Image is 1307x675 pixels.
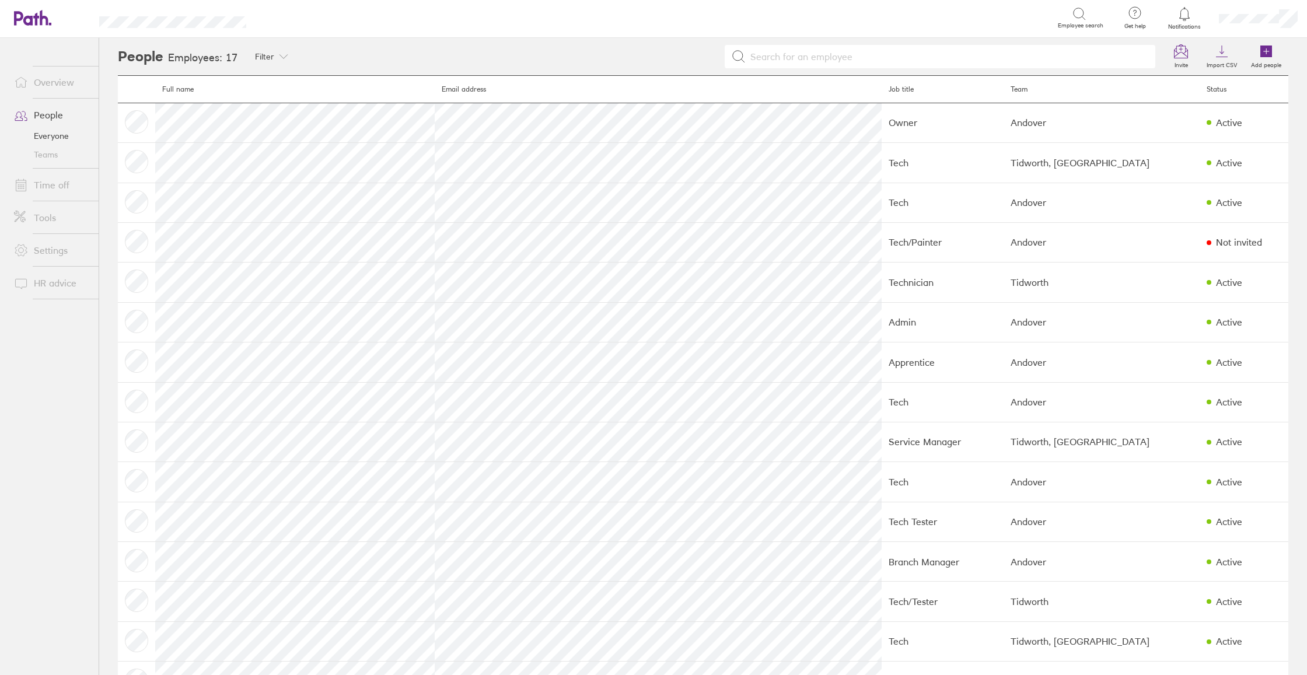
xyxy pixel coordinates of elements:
[1004,103,1199,142] td: Andover
[1216,636,1242,646] div: Active
[1244,38,1288,75] a: Add people
[1216,357,1242,368] div: Active
[882,382,1004,422] td: Tech
[5,71,99,94] a: Overview
[1166,23,1204,30] span: Notifications
[1004,143,1199,183] td: Tidworth, [GEOGRAPHIC_DATA]
[1216,158,1242,168] div: Active
[1216,477,1242,487] div: Active
[882,183,1004,222] td: Tech
[168,52,237,64] h3: Employees: 17
[1162,38,1200,75] a: Invite
[1216,516,1242,527] div: Active
[5,271,99,295] a: HR advice
[1216,317,1242,327] div: Active
[1004,422,1199,461] td: Tidworth, [GEOGRAPHIC_DATA]
[5,206,99,229] a: Tools
[882,582,1004,621] td: Tech/Tester
[1216,117,1242,128] div: Active
[1200,76,1288,103] th: Status
[1168,58,1195,69] label: Invite
[882,342,1004,382] td: Apprentice
[1116,23,1154,30] span: Get help
[1200,58,1244,69] label: Import CSV
[882,263,1004,302] td: Technician
[1244,58,1288,69] label: Add people
[882,143,1004,183] td: Tech
[882,422,1004,461] td: Service Manager
[882,621,1004,661] td: Tech
[882,502,1004,541] td: Tech Tester
[1216,436,1242,447] div: Active
[1216,397,1242,407] div: Active
[1058,22,1103,29] span: Employee search
[882,222,1004,262] td: Tech/Painter
[1004,621,1199,661] td: Tidworth, [GEOGRAPHIC_DATA]
[1004,542,1199,582] td: Andover
[5,239,99,262] a: Settings
[1004,263,1199,302] td: Tidworth
[118,38,163,75] h2: People
[1216,197,1242,208] div: Active
[1216,557,1242,567] div: Active
[1166,6,1204,30] a: Notifications
[882,302,1004,342] td: Admin
[1004,382,1199,422] td: Andover
[1004,342,1199,382] td: Andover
[278,12,307,23] div: Search
[1004,302,1199,342] td: Andover
[1216,237,1262,247] div: Not invited
[255,52,274,61] span: Filter
[1216,277,1242,288] div: Active
[746,46,1149,68] input: Search for an employee
[5,173,99,197] a: Time off
[155,76,435,103] th: Full name
[882,542,1004,582] td: Branch Manager
[1216,596,1242,607] div: Active
[1004,582,1199,621] td: Tidworth
[1200,38,1244,75] a: Import CSV
[1004,183,1199,222] td: Andover
[5,103,99,127] a: People
[1004,462,1199,502] td: Andover
[882,103,1004,142] td: Owner
[435,76,882,103] th: Email address
[5,127,99,145] a: Everyone
[1004,222,1199,262] td: Andover
[882,76,1004,103] th: Job title
[882,462,1004,502] td: Tech
[1004,502,1199,541] td: Andover
[5,145,99,164] a: Teams
[1004,76,1199,103] th: Team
